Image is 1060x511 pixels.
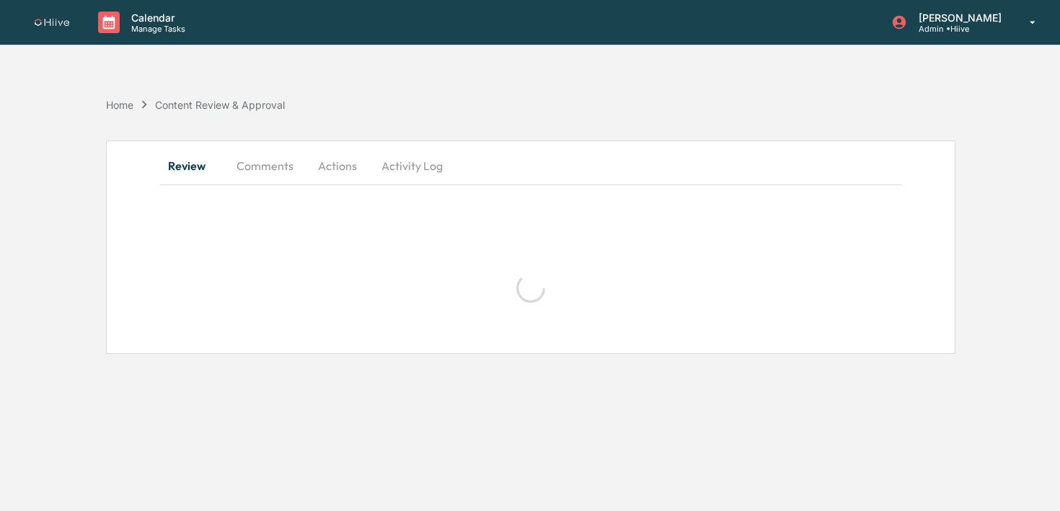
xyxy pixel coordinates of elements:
p: Admin • Hiive [907,24,1009,34]
div: Content Review & Approval [155,99,285,111]
button: Activity Log [370,148,454,183]
p: Calendar [120,12,193,24]
button: Comments [225,148,305,183]
div: Home [106,99,133,111]
button: Review [160,148,225,183]
p: Manage Tasks [120,24,193,34]
div: secondary tabs example [160,148,902,183]
button: Actions [305,148,370,183]
p: [PERSON_NAME] [907,12,1009,24]
img: logo [35,19,69,27]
